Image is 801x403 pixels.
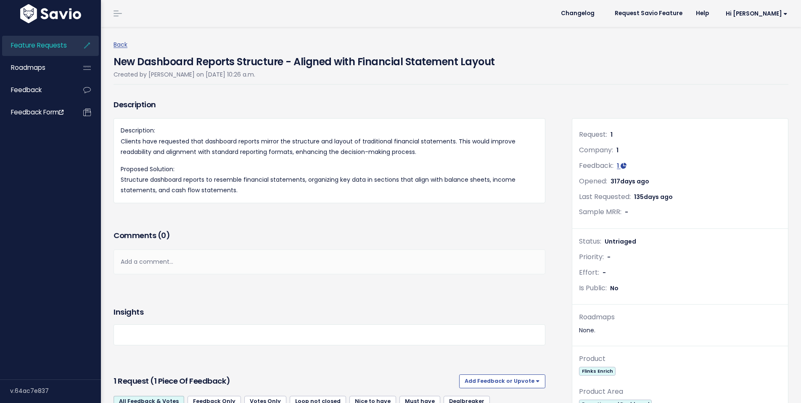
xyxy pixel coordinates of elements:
p: Proposed Solution: Structure dashboard reports to resemble financial statements, organizing key d... [121,164,538,196]
div: v.64ac7e837 [10,380,101,402]
div: Product Area [579,386,781,398]
span: - [603,268,606,277]
span: Status: [579,236,601,246]
div: Roadmaps [579,311,781,323]
a: Hi [PERSON_NAME] [716,7,794,20]
span: 1 [617,162,619,170]
span: - [625,208,628,216]
span: Priority: [579,252,604,262]
h3: 1 Request (1 piece of Feedback) [114,375,456,387]
div: Product [579,353,781,365]
span: Feedback [11,85,42,94]
span: Sample MRR: [579,207,621,217]
span: Changelog [561,11,595,16]
div: None. [579,325,781,336]
span: 1 [616,146,619,154]
span: Created by [PERSON_NAME] on [DATE] 10:26 a.m. [114,70,255,79]
span: Company: [579,145,613,155]
span: Feedback: [579,161,613,170]
span: 0 [161,230,166,241]
span: Is Public: [579,283,607,293]
div: Add a comment... [114,249,545,274]
span: Flinks Enrich [579,367,616,376]
span: Effort: [579,268,599,277]
a: Help [689,7,716,20]
a: Back [114,40,127,49]
a: Feedback [2,80,70,100]
span: 1 [611,130,613,139]
span: Untriaged [605,237,636,246]
span: Last Requested: [579,192,631,201]
img: logo-white.9d6f32f41409.svg [18,4,83,23]
span: Opened: [579,176,607,186]
span: Feature Requests [11,41,67,50]
h4: New Dashboard Reports Structure - Aligned with Financial Statement Layout [114,50,495,69]
span: No [610,284,619,292]
span: - [607,253,611,261]
a: Roadmaps [2,58,70,77]
span: days ago [620,177,649,186]
span: Request: [579,130,607,139]
a: Feature Requests [2,36,70,55]
span: Hi [PERSON_NAME] [726,11,788,17]
a: Request Savio Feature [608,7,689,20]
span: Roadmaps [11,63,45,72]
span: 135 [634,193,673,201]
button: Add Feedback or Upvote [459,374,545,388]
p: Description: Clients have requested that dashboard reports mirror the structure and layout of tra... [121,125,538,157]
span: 317 [611,177,649,186]
a: 1 [617,162,627,170]
span: Feedback form [11,108,63,117]
a: Feedback form [2,103,70,122]
h3: Insights [114,306,143,318]
h3: Description [114,99,545,111]
span: days ago [644,193,673,201]
h3: Comments ( ) [114,230,545,241]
